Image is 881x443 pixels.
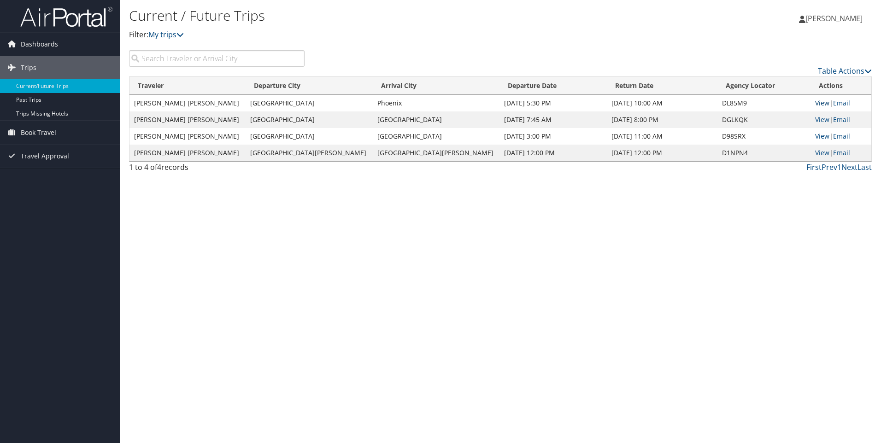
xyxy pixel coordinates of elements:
[607,145,717,161] td: [DATE] 12:00 PM
[246,95,373,111] td: [GEOGRAPHIC_DATA]
[818,66,872,76] a: Table Actions
[499,77,606,95] th: Departure Date: activate to sort column descending
[811,145,871,161] td: |
[129,111,246,128] td: [PERSON_NAME] [PERSON_NAME]
[806,162,822,172] a: First
[129,95,246,111] td: [PERSON_NAME] [PERSON_NAME]
[822,162,837,172] a: Prev
[717,111,811,128] td: DGLKQK
[246,111,373,128] td: [GEOGRAPHIC_DATA]
[833,99,850,107] a: Email
[373,145,500,161] td: [GEOGRAPHIC_DATA][PERSON_NAME]
[607,111,717,128] td: [DATE] 8:00 PM
[499,111,606,128] td: [DATE] 7:45 AM
[607,77,717,95] th: Return Date: activate to sort column ascending
[811,128,871,145] td: |
[373,77,500,95] th: Arrival City: activate to sort column ascending
[833,148,850,157] a: Email
[157,162,161,172] span: 4
[129,50,305,67] input: Search Traveler or Arrival City
[837,162,841,172] a: 1
[148,29,184,40] a: My trips
[246,128,373,145] td: [GEOGRAPHIC_DATA]
[21,56,36,79] span: Trips
[129,29,624,41] p: Filter:
[811,77,871,95] th: Actions
[811,111,871,128] td: |
[815,115,829,124] a: View
[858,162,872,172] a: Last
[129,162,305,177] div: 1 to 4 of records
[815,132,829,140] a: View
[717,95,811,111] td: DL85M9
[20,6,112,28] img: airportal-logo.png
[499,145,606,161] td: [DATE] 12:00 PM
[373,128,500,145] td: [GEOGRAPHIC_DATA]
[129,128,246,145] td: [PERSON_NAME] [PERSON_NAME]
[841,162,858,172] a: Next
[717,128,811,145] td: D98SRX
[717,145,811,161] td: D1NPN4
[805,13,863,23] span: [PERSON_NAME]
[833,132,850,140] a: Email
[129,145,246,161] td: [PERSON_NAME] [PERSON_NAME]
[21,121,56,144] span: Book Travel
[607,128,717,145] td: [DATE] 11:00 AM
[246,145,373,161] td: [GEOGRAPHIC_DATA][PERSON_NAME]
[717,77,811,95] th: Agency Locator: activate to sort column ascending
[21,33,58,56] span: Dashboards
[129,6,624,25] h1: Current / Future Trips
[129,77,246,95] th: Traveler: activate to sort column ascending
[815,148,829,157] a: View
[499,128,606,145] td: [DATE] 3:00 PM
[373,111,500,128] td: [GEOGRAPHIC_DATA]
[811,95,871,111] td: |
[373,95,500,111] td: Phoenix
[499,95,606,111] td: [DATE] 5:30 PM
[246,77,373,95] th: Departure City: activate to sort column ascending
[833,115,850,124] a: Email
[21,145,69,168] span: Travel Approval
[607,95,717,111] td: [DATE] 10:00 AM
[799,5,872,32] a: [PERSON_NAME]
[815,99,829,107] a: View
